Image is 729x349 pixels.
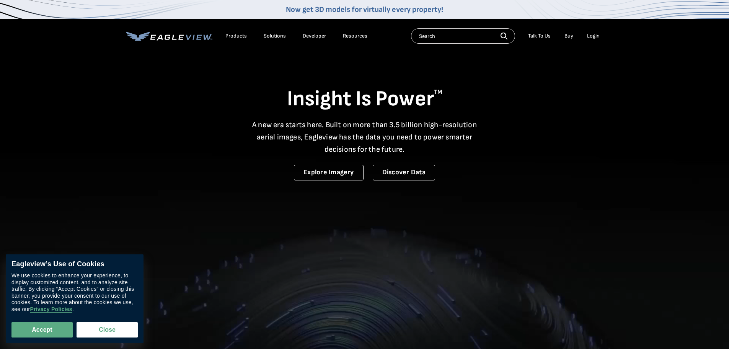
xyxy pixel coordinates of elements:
[564,33,573,39] a: Buy
[587,33,600,39] div: Login
[294,165,364,180] a: Explore Imagery
[373,165,435,180] a: Discover Data
[411,28,515,44] input: Search
[126,86,603,113] h1: Insight Is Power
[528,33,551,39] div: Talk To Us
[77,322,138,338] button: Close
[248,119,482,156] p: A new era starts here. Built on more than 3.5 billion high-resolution aerial images, Eagleview ha...
[11,272,138,313] div: We use cookies to enhance your experience, to display customized content, and to analyze site tra...
[343,33,367,39] div: Resources
[11,322,73,338] button: Accept
[264,33,286,39] div: Solutions
[11,260,138,269] div: Eagleview’s Use of Cookies
[286,5,443,14] a: Now get 3D models for virtually every property!
[225,33,247,39] div: Products
[30,306,72,313] a: Privacy Policies
[434,88,442,96] sup: TM
[303,33,326,39] a: Developer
